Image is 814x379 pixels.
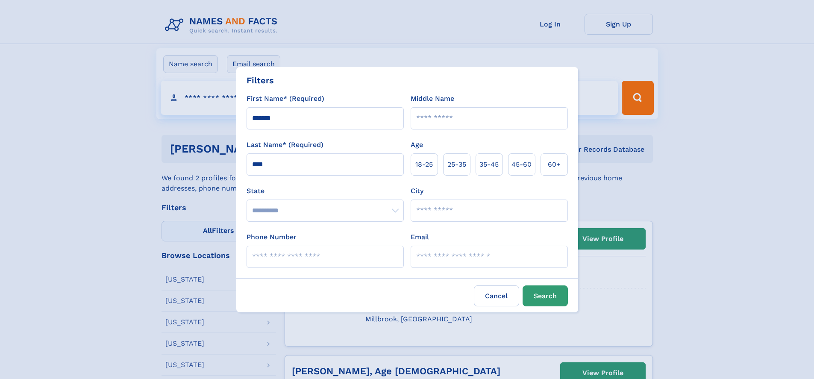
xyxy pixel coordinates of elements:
[511,159,532,170] span: 45‑60
[474,285,519,306] label: Cancel
[411,232,429,242] label: Email
[247,94,324,104] label: First Name* (Required)
[411,140,423,150] label: Age
[411,186,423,196] label: City
[447,159,466,170] span: 25‑35
[247,74,274,87] div: Filters
[247,140,323,150] label: Last Name* (Required)
[479,159,499,170] span: 35‑45
[247,186,404,196] label: State
[415,159,433,170] span: 18‑25
[523,285,568,306] button: Search
[411,94,454,104] label: Middle Name
[548,159,561,170] span: 60+
[247,232,297,242] label: Phone Number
